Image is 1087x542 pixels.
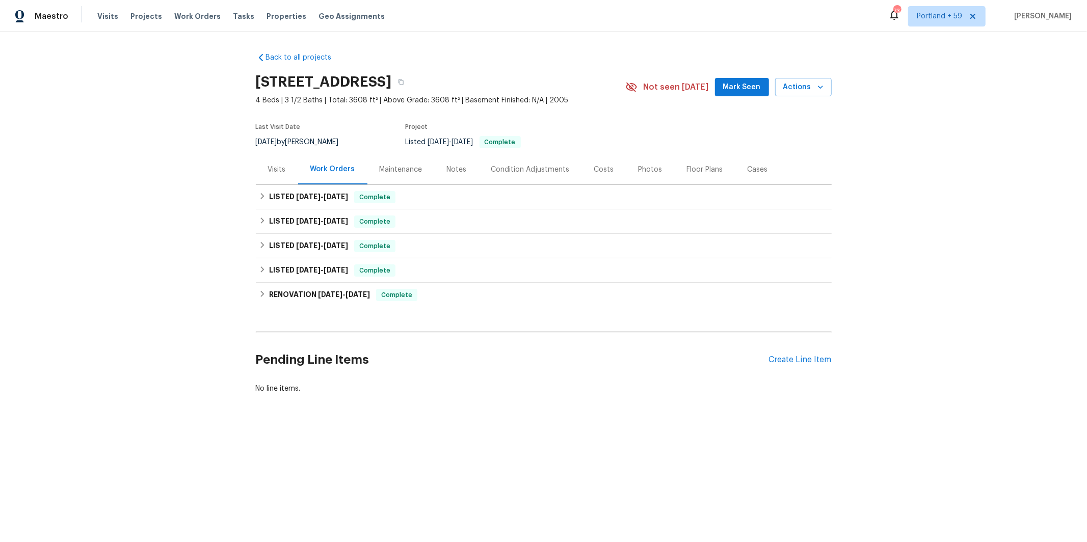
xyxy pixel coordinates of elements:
[687,165,723,175] div: Floor Plans
[644,82,709,92] span: Not seen [DATE]
[452,139,473,146] span: [DATE]
[296,266,321,274] span: [DATE]
[715,78,769,97] button: Mark Seen
[296,193,321,200] span: [DATE]
[783,81,824,94] span: Actions
[318,291,370,298] span: -
[917,11,962,21] span: Portland + 59
[769,355,832,365] div: Create Line Item
[1010,11,1072,21] span: [PERSON_NAME]
[893,6,900,16] div: 737
[723,81,761,94] span: Mark Seen
[269,191,348,203] h6: LISTED
[296,218,321,225] span: [DATE]
[324,193,348,200] span: [DATE]
[481,139,520,145] span: Complete
[269,264,348,277] h6: LISTED
[256,283,832,307] div: RENOVATION [DATE]-[DATE]Complete
[296,242,348,249] span: -
[406,139,521,146] span: Listed
[377,290,416,300] span: Complete
[256,336,769,384] h2: Pending Line Items
[233,13,254,20] span: Tasks
[447,165,467,175] div: Notes
[256,384,832,394] div: No line items.
[256,124,301,130] span: Last Visit Date
[355,265,394,276] span: Complete
[428,139,449,146] span: [DATE]
[310,164,355,174] div: Work Orders
[296,266,348,274] span: -
[639,165,662,175] div: Photos
[346,291,370,298] span: [DATE]
[256,136,351,148] div: by [PERSON_NAME]
[319,11,385,21] span: Geo Assignments
[267,11,306,21] span: Properties
[97,11,118,21] span: Visits
[748,165,768,175] div: Cases
[491,165,570,175] div: Condition Adjustments
[380,165,422,175] div: Maintenance
[296,242,321,249] span: [DATE]
[174,11,221,21] span: Work Orders
[318,291,342,298] span: [DATE]
[256,258,832,283] div: LISTED [DATE]-[DATE]Complete
[594,165,614,175] div: Costs
[428,139,473,146] span: -
[324,266,348,274] span: [DATE]
[324,218,348,225] span: [DATE]
[355,241,394,251] span: Complete
[775,78,832,97] button: Actions
[269,289,370,301] h6: RENOVATION
[296,218,348,225] span: -
[256,95,625,105] span: 4 Beds | 3 1/2 Baths | Total: 3608 ft² | Above Grade: 3608 ft² | Basement Finished: N/A | 2005
[256,234,832,258] div: LISTED [DATE]-[DATE]Complete
[130,11,162,21] span: Projects
[256,77,392,87] h2: [STREET_ADDRESS]
[268,165,286,175] div: Visits
[256,139,277,146] span: [DATE]
[324,242,348,249] span: [DATE]
[406,124,428,130] span: Project
[269,215,348,228] h6: LISTED
[296,193,348,200] span: -
[392,73,410,91] button: Copy Address
[256,52,354,63] a: Back to all projects
[355,216,394,227] span: Complete
[355,192,394,202] span: Complete
[35,11,68,21] span: Maestro
[256,185,832,209] div: LISTED [DATE]-[DATE]Complete
[269,240,348,252] h6: LISTED
[256,209,832,234] div: LISTED [DATE]-[DATE]Complete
